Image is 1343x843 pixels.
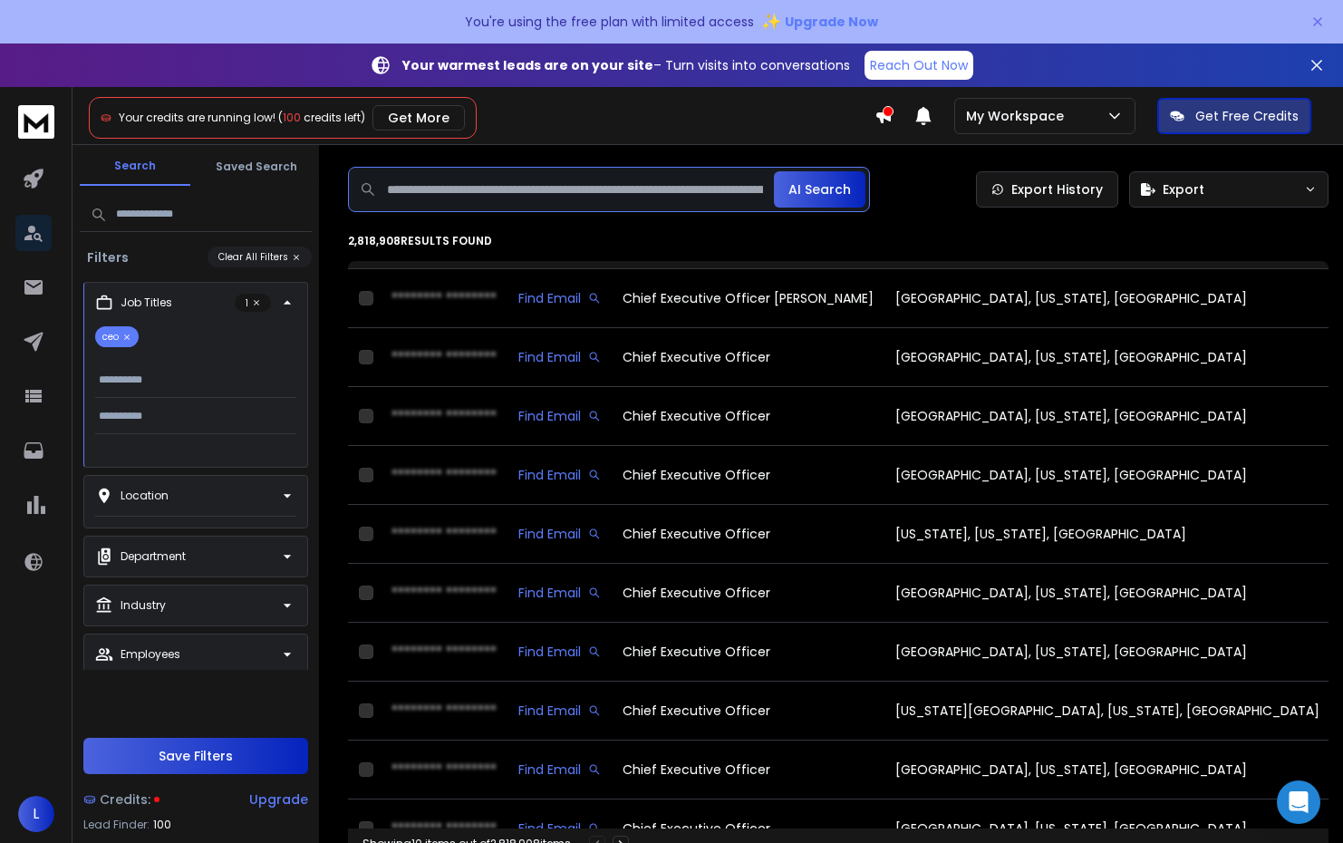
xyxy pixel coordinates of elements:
span: ( credits left) [278,110,365,125]
td: [GEOGRAPHIC_DATA], [US_STATE], [GEOGRAPHIC_DATA] [884,446,1330,505]
p: Location [121,489,169,503]
p: – Turn visits into conversations [402,56,850,74]
td: [GEOGRAPHIC_DATA], [US_STATE], [GEOGRAPHIC_DATA] [884,387,1330,446]
h3: Filters [80,248,136,266]
td: Chief Executive Officer [612,623,884,682]
a: Credits:Upgrade [83,781,308,818]
button: Get Free Credits [1157,98,1311,134]
p: Reach Out Now [870,56,968,74]
p: Employees [121,647,180,662]
div: Find Email [518,289,601,307]
div: Find Email [518,466,601,484]
div: Upgrade [249,790,308,809]
div: Find Email [518,348,601,366]
button: Search [80,148,190,186]
td: Chief Executive Officer [612,741,884,799]
div: Find Email [518,407,601,425]
button: L [18,796,54,832]
div: Find Email [518,643,601,661]
strong: Your warmest leads are on your site [402,56,653,74]
p: ceo [95,326,139,347]
p: Industry [121,598,166,613]
td: Chief Executive Officer [612,387,884,446]
td: [GEOGRAPHIC_DATA], [US_STATE], [GEOGRAPHIC_DATA] [884,328,1330,387]
button: ✨Upgrade Now [761,4,878,40]
td: Chief Executive Officer [612,505,884,564]
a: Export History [976,171,1118,208]
span: Your credits are running low! [119,110,275,125]
button: AI Search [774,171,865,208]
td: Chief Executive Officer [612,328,884,387]
div: Find Email [518,525,601,543]
td: [US_STATE][GEOGRAPHIC_DATA], [US_STATE], [GEOGRAPHIC_DATA] [884,682,1330,741]
span: Export [1163,180,1204,199]
p: Department [121,549,186,564]
td: [US_STATE], [US_STATE], [GEOGRAPHIC_DATA] [884,505,1330,564]
div: Find Email [518,819,601,838]
button: Get More [372,105,465,131]
p: 1 [235,294,271,312]
td: [GEOGRAPHIC_DATA], [US_STATE], [GEOGRAPHIC_DATA] [884,741,1330,799]
p: Job Titles [121,296,172,310]
span: Credits: [100,790,150,809]
div: Find Email [518,761,601,779]
button: Clear All Filters [208,247,312,267]
td: [GEOGRAPHIC_DATA], [US_STATE], [GEOGRAPHIC_DATA] [884,564,1330,623]
div: Find Email [518,702,601,720]
div: Find Email [518,584,601,602]
td: Chief Executive Officer [612,682,884,741]
button: Save Filters [83,738,308,774]
td: Chief Executive Officer [612,446,884,505]
td: [GEOGRAPHIC_DATA], [US_STATE], [GEOGRAPHIC_DATA] [884,269,1330,328]
span: 100 [153,818,171,832]
p: You're using the free plan with limited access [465,13,754,31]
td: Chief Executive Officer [PERSON_NAME] [612,269,884,328]
span: Upgrade Now [785,13,878,31]
p: Lead Finder: [83,818,150,832]
span: ✨ [761,9,781,34]
div: Open Intercom Messenger [1277,780,1320,824]
button: Saved Search [201,149,312,185]
span: 100 [283,110,301,125]
p: Get Free Credits [1195,107,1299,125]
td: Chief Executive Officer [612,564,884,623]
img: logo [18,105,54,139]
td: [GEOGRAPHIC_DATA], [US_STATE], [GEOGRAPHIC_DATA] [884,623,1330,682]
p: 2,818,908 results found [348,234,1329,248]
a: Reach Out Now [865,51,973,80]
p: My Workspace [966,107,1071,125]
